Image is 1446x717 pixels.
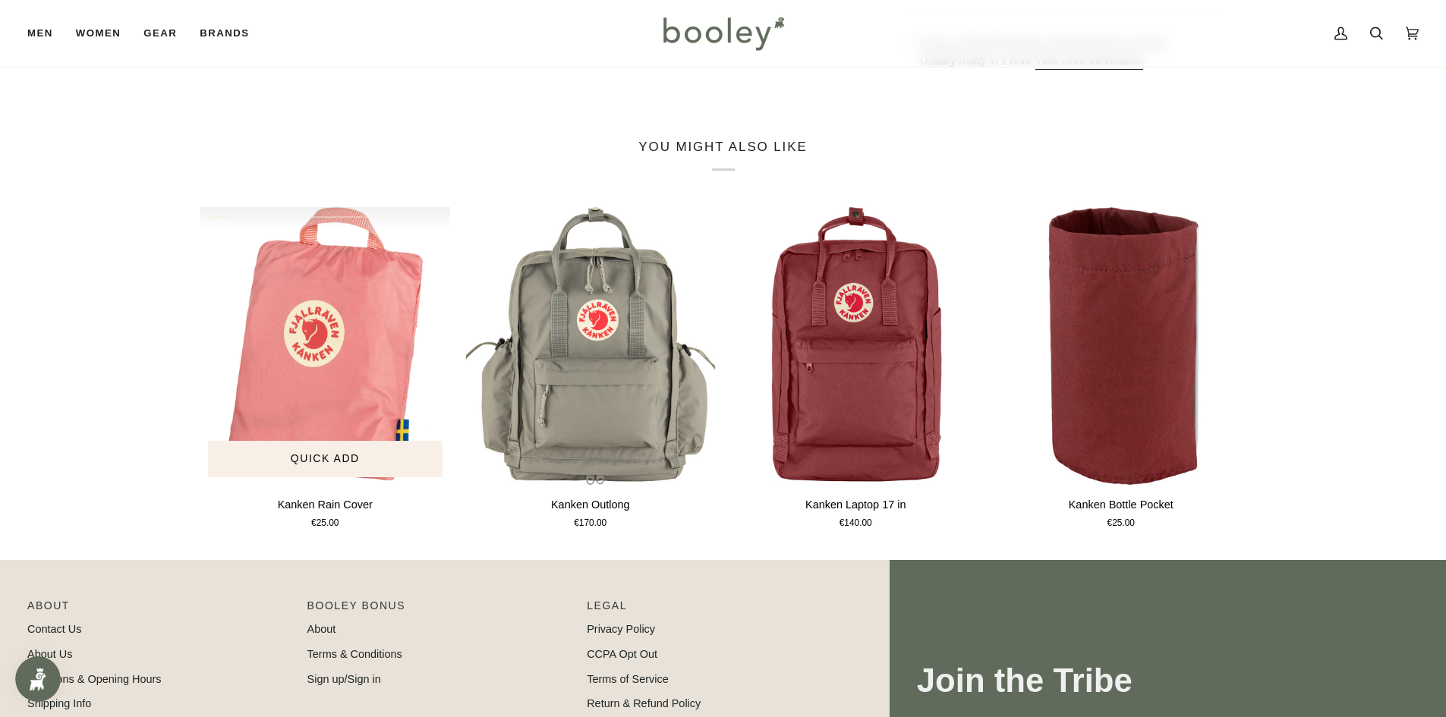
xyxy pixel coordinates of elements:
button: View store information [1035,53,1144,70]
a: Kanken Outlong [465,491,716,531]
product-grid-item-variant: Pink [200,207,451,485]
span: Brands [200,26,249,41]
p: Pipeline_Footer Sub [587,598,852,621]
product-grid-item: Kanken Outlong [465,207,716,531]
product-grid-item: Kanken Bottle Pocket [996,207,1246,531]
p: Pipeline_Footer Main [27,598,292,621]
h3: Join the Tribe [917,660,1419,702]
img: Fjallraven Kanken Outlong Fog - Booley Galway [465,207,716,485]
a: Kanken Bottle Pocket [996,491,1246,531]
a: About Us [27,648,72,660]
span: Quick add [291,451,360,467]
span: €140.00 [840,517,872,530]
a: CCPA Opt Out [587,648,657,660]
a: Kanken Outlong [465,207,716,485]
p: Kanken Rain Cover [278,497,373,514]
h2: You might also like [200,139,1246,170]
product-grid-item-variant: Ox Red [731,207,981,485]
a: Privacy Policy [587,623,655,635]
p: Usually ready in 1 hour [920,53,1164,70]
img: Fjallraven Kanken Rain Cover Pink - Booley Galway [200,207,451,485]
a: Terms & Conditions [307,648,402,660]
product-grid-item-variant: Ox Red [996,207,1246,485]
a: About [307,623,336,635]
product-grid-item-variant: Fog [465,207,716,485]
button: Quick add [208,441,443,477]
a: Kanken Rain Cover [200,491,451,531]
span: €25.00 [311,517,339,530]
a: Terms of Service [587,673,669,685]
span: Women [76,26,121,41]
iframe: Button to open loyalty program pop-up [15,656,61,702]
img: Fjallraven Kanken Bottle Pocket Ox Red - Booley Galway [996,207,1246,485]
span: Men [27,26,53,41]
span: €25.00 [1107,517,1135,530]
product-grid-item: Kanken Rain Cover [200,207,451,531]
p: Kanken Laptop 17 in [805,497,906,514]
p: Booley Bonus [307,598,572,621]
a: Contact Us [27,623,81,635]
span: Gear [143,26,177,41]
img: Booley [657,11,789,55]
a: Kanken Rain Cover [200,207,451,485]
a: Kanken Laptop 17 in [731,207,981,485]
a: Kanken Laptop 17 in [731,491,981,531]
p: Kanken Outlong [551,497,630,514]
p: Kanken Bottle Pocket [1069,497,1173,514]
a: Locations & Opening Hours [27,673,162,685]
a: Kanken Bottle Pocket [996,207,1246,485]
img: Fjallraven Kanken Laptop 17 in Ox Red - Booley Galway [731,207,981,485]
a: Sign up/Sign in [307,673,381,685]
product-grid-item: Kanken Laptop 17 in [731,207,981,531]
span: €170.00 [574,517,606,530]
a: Shipping Info [27,697,91,709]
a: Return & Refund Policy [587,697,701,709]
